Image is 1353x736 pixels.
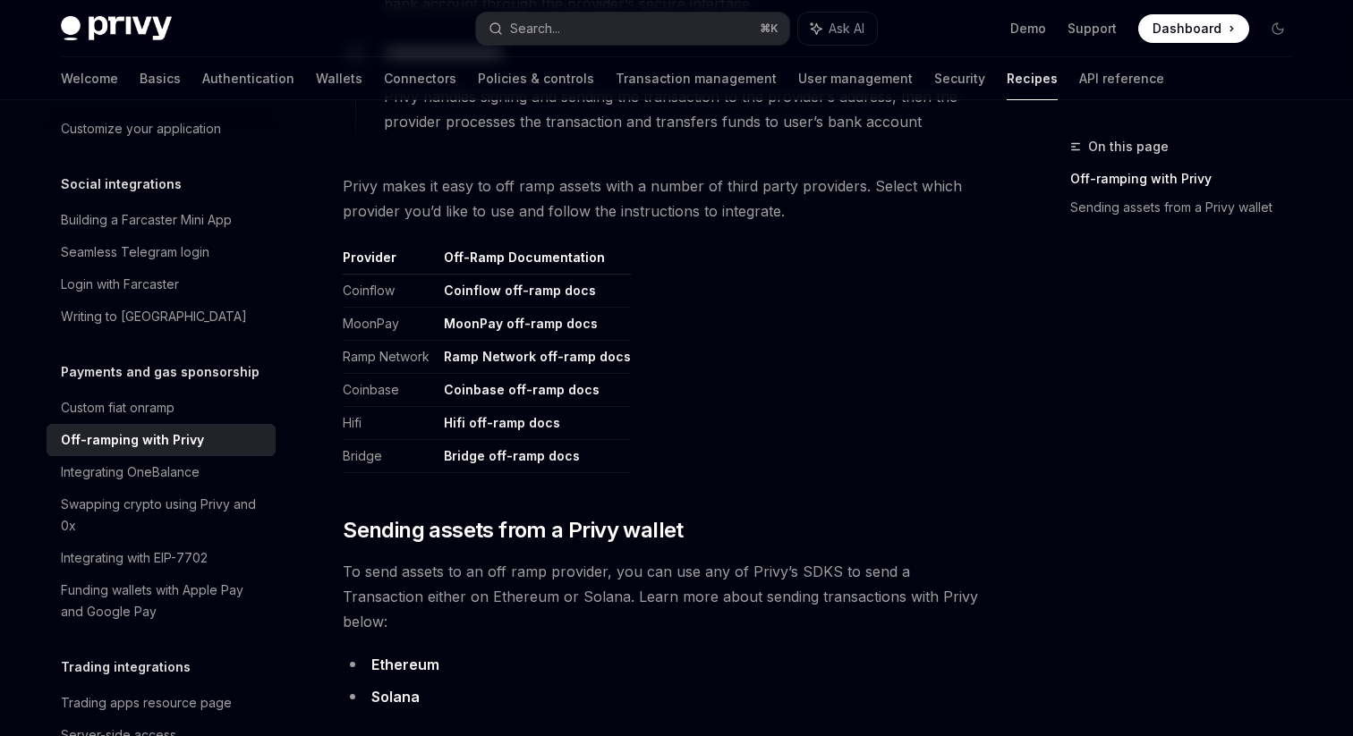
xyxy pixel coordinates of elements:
span: Privy handles signing and sending the transaction to the provider’s address, then the provider pr... [384,84,987,134]
button: Ask AI [798,13,877,45]
a: User management [798,57,913,100]
td: MoonPay [343,308,437,341]
a: Security [934,57,985,100]
div: Writing to [GEOGRAPHIC_DATA] [61,306,247,327]
td: Bridge [343,440,437,473]
a: Custom fiat onramp [47,392,276,424]
a: Ramp Network off-ramp docs [444,349,631,365]
a: Integrating with EIP-7702 [47,542,276,574]
a: Sending assets from a Privy wallet [1070,193,1306,222]
a: Writing to [GEOGRAPHIC_DATA] [47,300,276,333]
a: Basics [140,57,181,100]
a: Seamless Telegram login [47,236,276,268]
a: Bridge off-ramp docs [444,448,580,464]
div: Login with Farcaster [61,274,179,295]
div: Funding wallets with Apple Pay and Google Pay [61,579,265,622]
td: Ramp Network [343,341,437,374]
a: MoonPay off-ramp docs [444,316,598,332]
span: Privy makes it easy to off ramp assets with a number of third party providers. Select which provi... [343,173,988,224]
h5: Social integrations [61,173,182,195]
td: Coinbase [343,374,437,407]
div: Building a Farcaster Mini App [61,209,232,231]
span: Sending assets from a Privy wallet [343,516,684,545]
a: Trading apps resource page [47,687,276,719]
a: Building a Farcaster Mini App [47,204,276,236]
th: Off-Ramp Documentation [437,249,631,275]
a: Off-ramping with Privy [47,424,276,456]
a: Ethereum [371,656,439,674]
span: ⌘ K [760,21,779,36]
a: Login with Farcaster [47,268,276,300]
a: Solana [371,688,420,706]
td: Hifi [343,407,437,440]
span: Ask AI [829,20,864,38]
div: Off-ramping with Privy [61,429,204,451]
a: Welcome [61,57,118,100]
a: Support [1068,20,1117,38]
th: Provider [343,249,437,275]
a: Authentication [202,57,294,100]
a: Coinbase off-ramp docs [444,382,600,398]
h5: Trading integrations [61,656,191,678]
a: Policies & controls [478,57,594,100]
a: Transaction management [616,57,777,100]
span: To send assets to an off ramp provider, you can use any of Privy’s SDKS to send a Transaction eit... [343,559,988,634]
h5: Payments and gas sponsorship [61,361,260,383]
div: Integrating OneBalance [61,461,200,483]
a: Customize your application [47,113,276,145]
button: Search...⌘K [476,13,789,45]
span: On this page [1088,136,1169,157]
button: Toggle dark mode [1264,14,1292,43]
a: Connectors [384,57,456,100]
img: dark logo [61,16,172,41]
div: Seamless Telegram login [61,241,209,263]
a: Swapping crypto using Privy and 0x [47,488,276,542]
div: Customize your application [61,118,221,140]
a: Recipes [1007,57,1058,100]
div: Custom fiat onramp [61,397,174,419]
a: Integrating OneBalance [47,456,276,488]
a: Funding wallets with Apple Pay and Google Pay [47,574,276,628]
td: Coinflow [343,275,437,308]
a: Coinflow off-ramp docs [444,283,596,299]
a: Off-ramping with Privy [1070,165,1306,193]
div: Search... [510,18,560,39]
div: Swapping crypto using Privy and 0x [61,494,265,537]
a: Demo [1010,20,1046,38]
div: Integrating with EIP-7702 [61,547,208,569]
div: Trading apps resource page [61,692,232,714]
a: Dashboard [1138,14,1249,43]
a: Wallets [316,57,362,100]
span: Dashboard [1153,20,1221,38]
a: Hifi off-ramp docs [444,415,560,431]
a: API reference [1079,57,1164,100]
